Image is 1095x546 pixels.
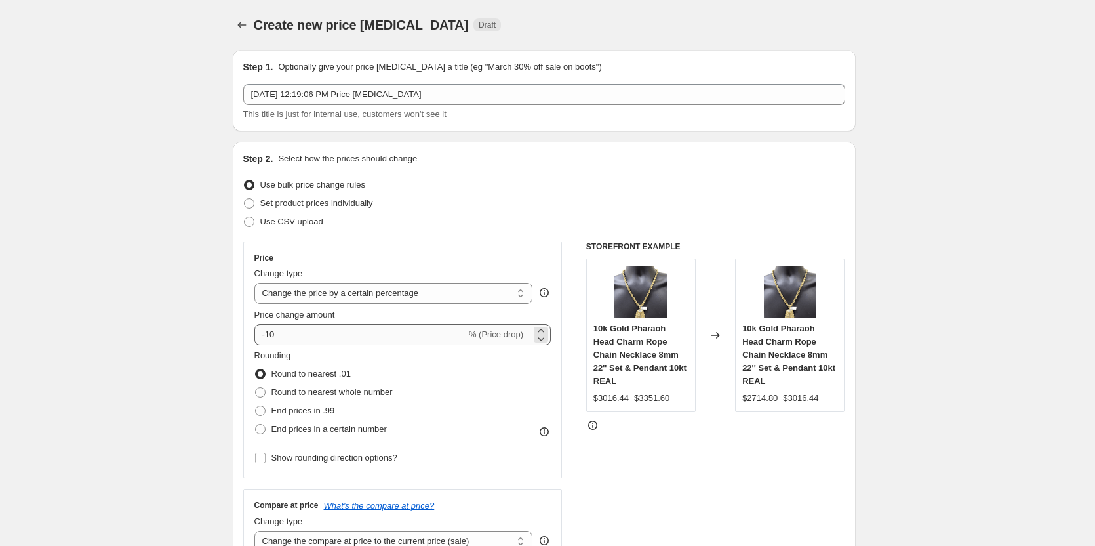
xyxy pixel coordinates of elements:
button: What's the compare at price? [324,501,435,511]
img: 10k-gold-pharaoh-head-charm-rope-chain-necklace-8mm-22-set-pendant-10kt-real-134440_80x.png [764,266,816,318]
h3: Compare at price [254,500,319,511]
strike: $3016.44 [783,392,818,405]
div: help [538,286,551,299]
span: Price change amount [254,310,335,320]
span: Change type [254,268,303,278]
span: Show rounding direction options? [271,453,397,463]
span: 10k Gold Pharaoh Head Charm Rope Chain Necklace 8mm 22'' Set & Pendant 10kt REAL [593,324,687,386]
span: Use CSV upload [260,217,323,226]
h3: Price [254,253,273,263]
span: 10k Gold Pharaoh Head Charm Rope Chain Necklace 8mm 22'' Set & Pendant 10kt REAL [742,324,835,386]
div: $3016.44 [593,392,629,405]
button: Price change jobs [233,16,251,34]
img: 10k-gold-pharaoh-head-charm-rope-chain-necklace-8mm-22-set-pendant-10kt-real-134440_80x.png [614,266,667,318]
span: End prices in a certain number [271,424,387,434]
span: Use bulk price change rules [260,180,365,190]
span: Round to nearest whole number [271,387,393,397]
span: Create new price [MEDICAL_DATA] [254,18,469,32]
span: Rounding [254,350,291,360]
span: Change type [254,516,303,526]
p: Select how the prices should change [278,152,417,165]
input: 30% off holiday sale [243,84,845,105]
span: Draft [479,20,496,30]
h2: Step 1. [243,60,273,73]
span: Round to nearest .01 [271,369,351,379]
span: % (Price drop) [469,329,523,339]
span: This title is just for internal use, customers won't see it [243,109,447,119]
span: End prices in .99 [271,406,335,415]
h6: STOREFRONT EXAMPLE [586,241,845,252]
strike: $3351.60 [634,392,669,405]
div: $2714.80 [742,392,778,405]
input: -15 [254,324,466,345]
span: Set product prices individually [260,198,373,208]
h2: Step 2. [243,152,273,165]
p: Optionally give your price [MEDICAL_DATA] a title (eg "March 30% off sale on boots") [278,60,601,73]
